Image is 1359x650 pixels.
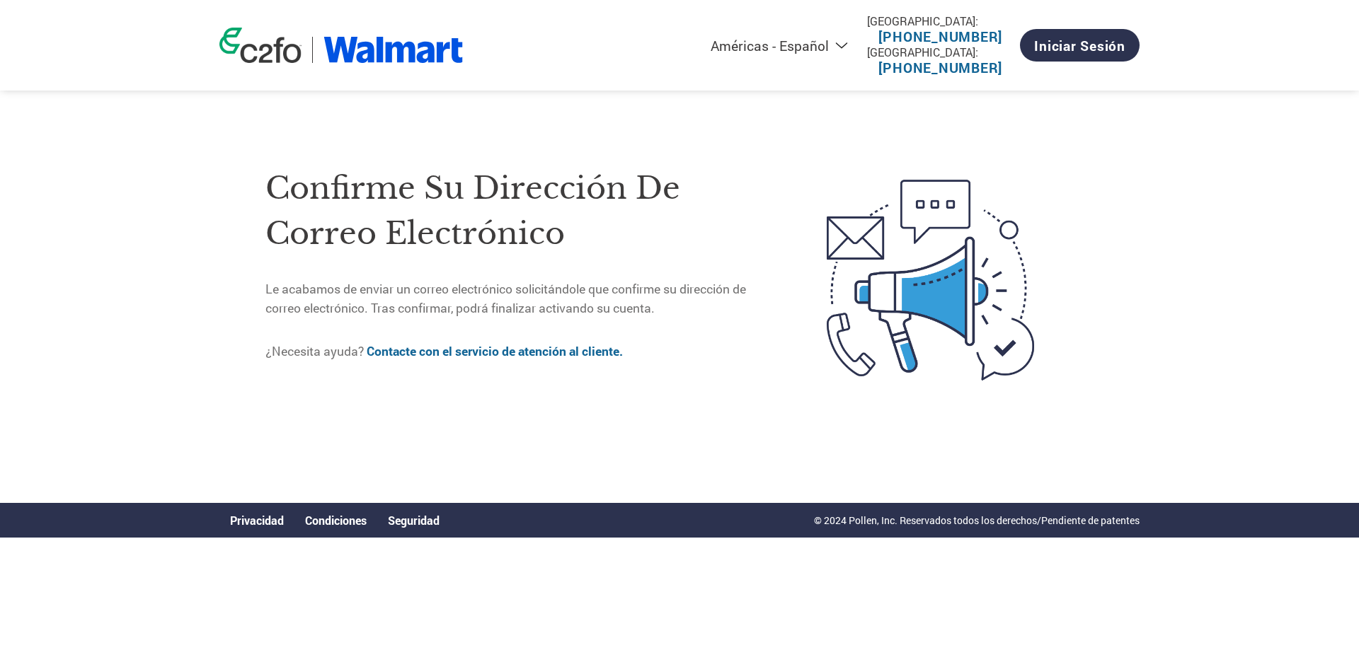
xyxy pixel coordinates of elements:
div: [GEOGRAPHIC_DATA]: [867,13,1014,28]
a: [PHONE_NUMBER] [878,28,1002,45]
a: Iniciar sesión [1020,29,1140,62]
p: ¿Necesita ayuda? [265,342,767,361]
img: c2fo logo [219,28,302,63]
p: Le acabamos de enviar un correo electrónico solicitándole que confirme su dirección de correo ele... [265,280,767,318]
a: Condiciones [305,513,367,528]
a: Seguridad [388,513,440,528]
a: Privacidad [230,513,284,528]
a: [PHONE_NUMBER] [878,59,1002,76]
img: open-email [767,154,1094,406]
a: Contacte con el servicio de atención al cliente. [367,343,623,359]
h1: Confirme su dirección de correo electrónico [265,166,767,257]
p: © 2024 Pollen, Inc. Reservados todos los derechos/Pendiente de patentes [814,513,1140,528]
img: Walmart [323,37,463,63]
div: [GEOGRAPHIC_DATA]: [867,45,1014,59]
